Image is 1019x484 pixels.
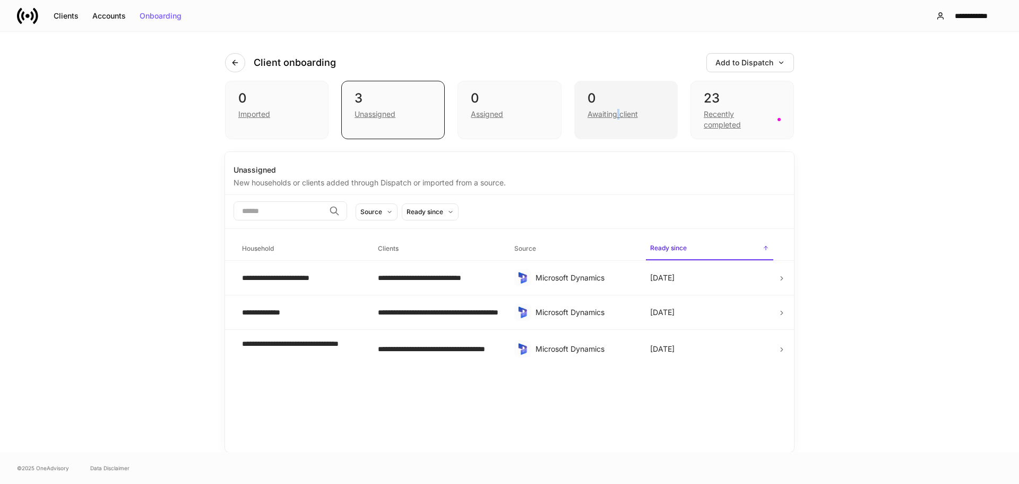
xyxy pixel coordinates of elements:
[510,238,637,260] span: Source
[516,271,529,284] img: sIOyOZvWb5kUEAwh5D03bPzsWHrUXBSdsWHDhg8Ma8+nBQBvlija69eFAv+snJUCyn8AqO+ElBnIpgMAAAAASUVORK5CYII=
[341,81,445,139] div: 3Unassigned
[514,243,536,253] h6: Source
[225,81,329,139] div: 0Imported
[254,56,336,69] h4: Client onboarding
[704,90,781,107] div: 23
[516,306,529,319] img: sIOyOZvWb5kUEAwh5D03bPzsWHrUXBSdsWHDhg8Ma8+nBQBvlija69eFAv+snJUCyn8AqO+ElBnIpgMAAAAASUVORK5CYII=
[92,12,126,20] div: Accounts
[238,90,315,107] div: 0
[356,203,398,220] button: Source
[355,90,431,107] div: 3
[17,464,69,472] span: © 2025 OneAdvisory
[234,165,785,175] div: Unassigned
[54,12,79,20] div: Clients
[471,109,503,120] div: Assigned
[646,237,773,260] span: Ready since
[402,203,459,220] button: Ready since
[536,344,633,354] div: Microsoft Dynamics
[355,109,395,120] div: Unassigned
[360,207,382,217] div: Source
[536,273,633,283] div: Microsoft Dynamics
[706,53,794,72] button: Add to Dispatch
[90,464,129,472] a: Data Disclaimer
[588,90,664,107] div: 0
[690,81,794,139] div: 23Recently completed
[650,273,675,283] p: [DATE]
[588,109,638,120] div: Awaiting client
[238,109,270,120] div: Imported
[457,81,561,139] div: 0Assigned
[234,175,785,188] div: New households or clients added through Dispatch or imported from a source.
[536,307,633,318] div: Microsoft Dynamics
[650,243,687,253] h6: Ready since
[650,307,675,318] p: [DATE]
[374,238,501,260] span: Clients
[407,207,443,217] div: Ready since
[85,7,133,24] button: Accounts
[47,7,85,24] button: Clients
[242,243,274,253] h6: Household
[471,90,548,107] div: 0
[704,109,771,130] div: Recently completed
[378,243,399,253] h6: Clients
[516,343,529,355] img: sIOyOZvWb5kUEAwh5D03bPzsWHrUXBSdsWHDhg8Ma8+nBQBvlija69eFAv+snJUCyn8AqO+ElBnIpgMAAAAASUVORK5CYII=
[140,12,182,20] div: Onboarding
[238,238,365,260] span: Household
[574,81,678,139] div: 0Awaiting client
[650,344,675,354] p: [DATE]
[133,7,188,24] button: Onboarding
[715,59,785,66] div: Add to Dispatch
